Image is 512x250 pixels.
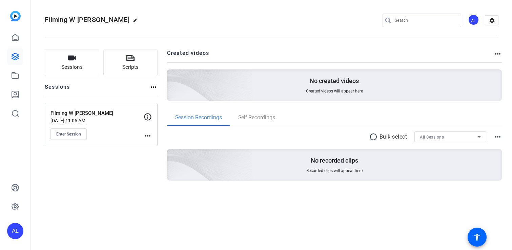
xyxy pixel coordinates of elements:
[45,83,70,96] h2: Sessions
[468,14,480,26] ngx-avatar: Alfie Lang
[50,128,87,140] button: Enter Session
[7,223,23,239] div: AL
[369,133,380,141] mat-icon: radio_button_unchecked
[395,16,456,24] input: Search
[133,18,141,26] mat-icon: edit
[485,16,499,26] mat-icon: settings
[306,168,363,173] span: Recorded clips will appear here
[61,63,83,71] span: Sessions
[149,83,158,91] mat-icon: more_horiz
[175,115,222,120] span: Session Recordings
[380,133,407,141] p: Bulk select
[310,77,359,85] p: No created videos
[91,2,253,149] img: Creted videos background
[468,14,479,25] div: AL
[50,109,144,117] p: Filming W [PERSON_NAME]
[56,131,81,137] span: Enter Session
[144,132,152,140] mat-icon: more_horiz
[238,115,275,120] span: Self Recordings
[45,16,129,24] span: Filming W [PERSON_NAME]
[50,118,144,123] p: [DATE] 11:05 AM
[420,135,444,140] span: All Sessions
[103,49,158,76] button: Scripts
[122,63,139,71] span: Scripts
[494,50,502,58] mat-icon: more_horiz
[306,88,363,94] span: Created videos will appear here
[311,157,358,165] p: No recorded clips
[45,49,99,76] button: Sessions
[167,49,494,62] h2: Created videos
[91,82,253,229] img: embarkstudio-empty-session.png
[494,133,502,141] mat-icon: more_horiz
[10,11,21,21] img: blue-gradient.svg
[473,233,481,241] mat-icon: accessibility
